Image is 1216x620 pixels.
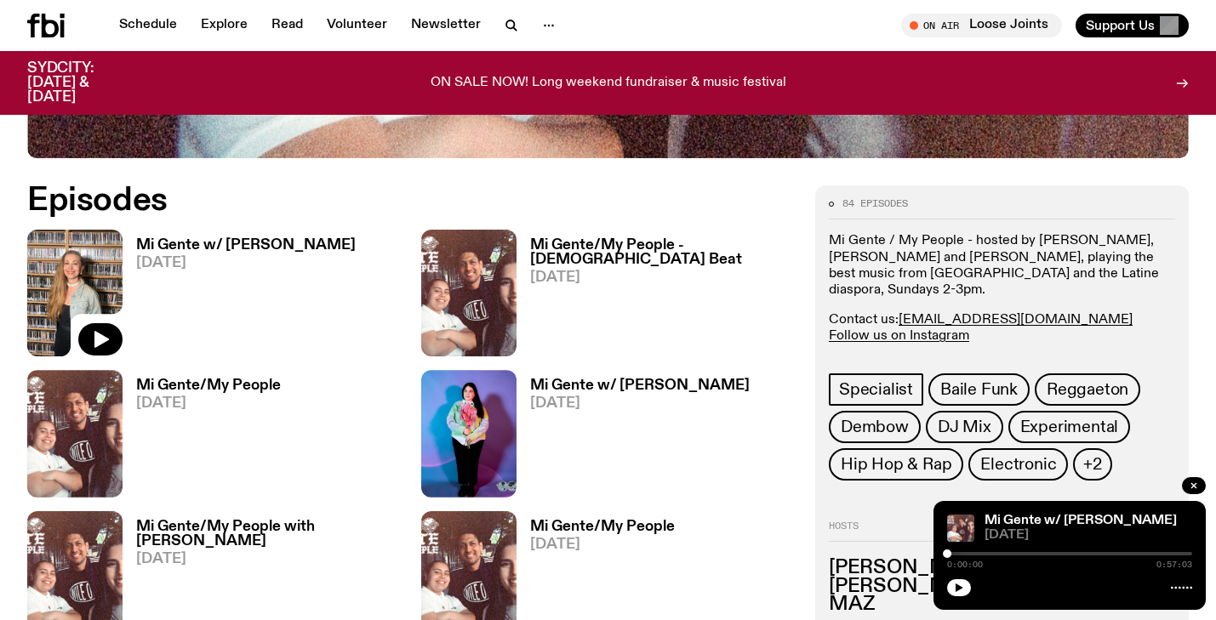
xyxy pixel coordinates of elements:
[109,14,187,37] a: Schedule
[968,448,1068,481] a: Electronic
[829,411,921,443] a: Dembow
[947,560,983,569] span: 0:00:00
[136,378,281,393] h3: Mi Gente/My People
[829,233,1175,299] p: Mi Gente / My People - hosted by [PERSON_NAME], [PERSON_NAME] and [PERSON_NAME], playing the best...
[1047,380,1128,399] span: Reggaeton
[829,448,963,481] a: Hip Hop & Rap
[985,529,1192,542] span: [DATE]
[123,378,281,497] a: Mi Gente/My People[DATE]
[1076,14,1189,37] button: Support Us
[136,552,401,566] span: [DATE]
[928,373,1030,406] a: Baile Funk
[530,238,795,267] h3: Mi Gente/My People - [DEMOGRAPHIC_DATA] Beat
[829,521,1175,542] h2: Hosts
[829,373,923,406] a: Specialist
[317,14,397,37] a: Volunteer
[899,313,1133,327] a: [EMAIL_ADDRESS][DOMAIN_NAME]
[1035,373,1140,406] a: Reggaeton
[841,455,951,474] span: Hip Hop & Rap
[136,238,356,253] h3: Mi Gente w/ [PERSON_NAME]
[261,14,313,37] a: Read
[901,14,1062,37] button: On AirLoose Joints
[940,380,1018,399] span: Baile Funk
[136,396,281,411] span: [DATE]
[136,520,401,549] h3: Mi Gente/My People with [PERSON_NAME]
[1020,418,1119,436] span: Experimental
[938,418,991,436] span: DJ Mix
[517,378,750,497] a: Mi Gente w/ [PERSON_NAME][DATE]
[530,270,795,285] span: [DATE]
[842,199,908,208] span: 84 episodes
[530,378,750,393] h3: Mi Gente w/ [PERSON_NAME]
[191,14,258,37] a: Explore
[517,238,795,356] a: Mi Gente/My People - [DEMOGRAPHIC_DATA] Beat[DATE]
[123,238,356,356] a: Mi Gente w/ [PERSON_NAME][DATE]
[829,577,1175,596] h3: [PERSON_NAME]
[1083,455,1102,474] span: +2
[530,520,675,534] h3: Mi Gente/My People
[27,185,795,216] h2: Episodes
[1073,448,1112,481] button: +2
[401,14,491,37] a: Newsletter
[829,312,1175,344] p: Contact us:
[839,380,913,399] span: Specialist
[926,411,1003,443] a: DJ Mix
[829,559,1175,577] h3: [PERSON_NAME]
[829,329,969,343] a: Follow us on Instagram
[431,76,786,91] p: ON SALE NOW! Long weekend fundraiser & music festival
[985,514,1177,527] a: Mi Gente w/ [PERSON_NAME]
[841,418,909,436] span: Dembow
[829,595,1175,614] h3: MAZ
[1156,560,1192,569] span: 0:57:03
[27,61,136,105] h3: SYDCITY: [DATE] & [DATE]
[1008,411,1131,443] a: Experimental
[980,455,1056,474] span: Electronic
[530,396,750,411] span: [DATE]
[1086,18,1155,33] span: Support Us
[530,538,675,552] span: [DATE]
[136,256,356,270] span: [DATE]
